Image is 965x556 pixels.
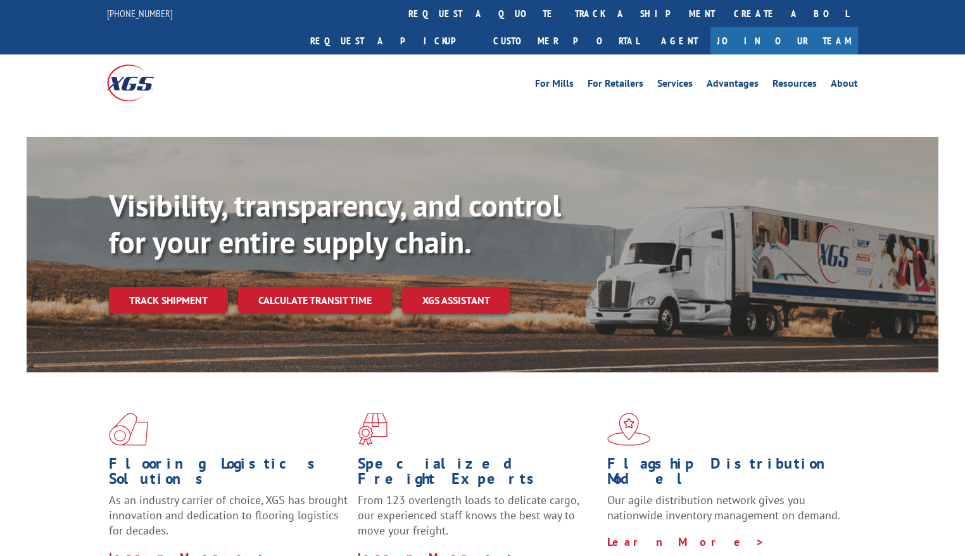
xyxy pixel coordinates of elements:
[607,493,840,522] span: Our agile distribution network gives you nationwide inventory management on demand.
[402,287,510,314] a: XGS ASSISTANT
[831,79,858,92] a: About
[607,456,847,493] h1: Flagship Distribution Model
[773,79,817,92] a: Resources
[588,79,643,92] a: For Retailers
[358,493,597,549] p: From 123 overlength loads to delicate cargo, our experienced staff knows the best way to move you...
[648,27,710,54] a: Agent
[109,493,348,538] span: As an industry carrier of choice, XGS has brought innovation and dedication to flooring logistics...
[107,7,173,20] a: [PHONE_NUMBER]
[607,534,765,549] a: Learn More >
[607,413,651,446] img: xgs-icon-flagship-distribution-model-red
[358,413,388,446] img: xgs-icon-focused-on-flooring-red
[710,27,858,54] a: Join Our Team
[301,27,484,54] a: Request a pickup
[535,79,574,92] a: For Mills
[238,287,392,314] a: Calculate transit time
[358,456,597,493] h1: Specialized Freight Experts
[707,79,759,92] a: Advantages
[484,27,648,54] a: Customer Portal
[657,79,693,92] a: Services
[109,456,348,493] h1: Flooring Logistics Solutions
[109,186,561,262] b: Visibility, transparency, and control for your entire supply chain.
[109,287,228,313] a: Track shipment
[109,413,148,446] img: xgs-icon-total-supply-chain-intelligence-red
